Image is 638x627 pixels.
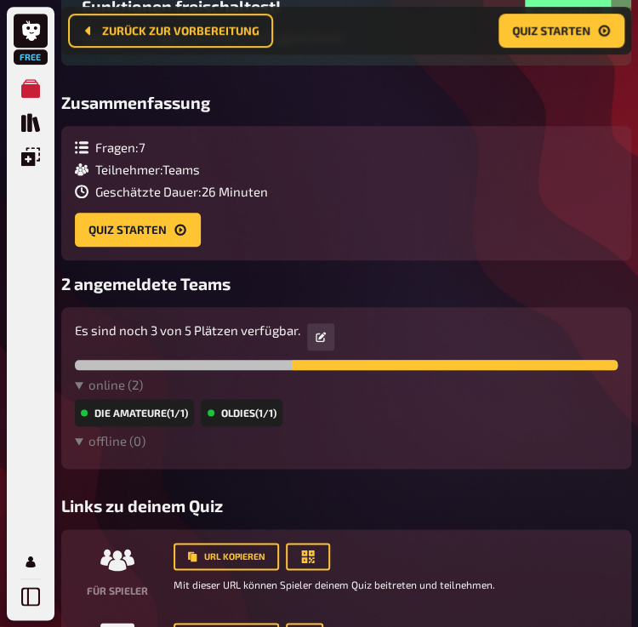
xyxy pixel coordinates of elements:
[201,399,282,426] div: Oldies (1/1)
[14,105,48,140] a: Quiz Sammlung
[75,140,268,155] div: Fragen : 7
[75,213,201,247] button: Quiz starten
[61,274,631,294] h3: 2 angemeldete Teams
[68,14,273,48] button: Zurück zur Vorbereitung
[512,25,590,37] span: Quiz starten
[14,140,48,174] a: Einblendungen
[87,584,148,596] h4: Für Spieler
[95,184,268,199] span: Geschätzte Dauer : 26 Minuten
[174,543,279,570] button: URL kopieren
[14,71,48,105] a: Meine Quizze
[174,577,618,591] small: Mit dieser URL können Spieler deinem Quiz beitreten und teilnehmen.
[61,496,631,516] h3: Links zu deinem Quiz
[15,52,46,62] span: Free
[95,162,200,177] span: Teilnehmer : Teams
[498,14,624,48] button: Quiz starten
[61,93,631,112] h3: Zusammenfassung
[75,377,618,392] summary: online (2)
[75,399,194,426] div: Die Amateure (1/1)
[14,544,48,579] a: Mein Konto
[102,25,259,37] span: Zurück zur Vorbereitung
[75,321,300,340] p: Es sind noch 3 von 5 Plätzen verfügbar.
[75,433,618,448] summary: offline (0)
